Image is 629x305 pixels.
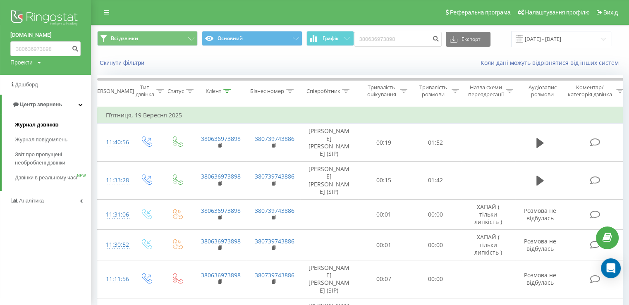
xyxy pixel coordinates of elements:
a: 380636973898 [201,237,241,245]
button: Всі дзвінки [97,31,198,46]
div: Клієнт [206,88,221,95]
td: [PERSON_NAME] [PERSON_NAME] (SIP) [300,260,358,298]
a: Журнал дзвінків [15,117,91,132]
button: Експорт [446,32,490,47]
a: [DOMAIN_NAME] [10,31,81,39]
div: Тривалість очікування [365,84,398,98]
td: [PERSON_NAME] [PERSON_NAME] (SIP) [300,124,358,162]
div: [PERSON_NAME] [92,88,134,95]
td: 00:15 [358,162,410,200]
div: Бізнес номер [250,88,284,95]
span: Вихід [603,9,618,16]
a: Дзвінки в реальному часіNEW [15,170,91,185]
td: 01:42 [410,162,462,200]
a: 380739743886 [255,172,294,180]
span: Журнал повідомлень [15,136,67,144]
button: Скинути фільтри [97,59,148,67]
span: Журнал дзвінків [15,121,59,129]
div: Статус [167,88,184,95]
a: Центр звернень [2,95,91,114]
div: 11:11:56 [106,271,122,287]
div: Проекти [10,58,33,67]
span: Розмова не відбулась [524,207,556,222]
span: Звіт про пропущені необроблені дзвінки [15,150,87,167]
a: Коли дані можуть відрізнятися вiд інших систем [481,59,623,67]
span: Розмова не відбулась [524,237,556,253]
input: Пошук за номером [354,32,442,47]
a: Звіт про пропущені необроблені дзвінки [15,147,91,170]
span: Дашборд [15,81,38,88]
div: 11:31:06 [106,207,122,223]
span: Аналiтика [19,198,44,204]
div: Співробітник [306,88,340,95]
span: Налаштування профілю [525,9,589,16]
td: ХАПАЙ ( тільки липкість ) [462,199,515,230]
div: Тривалість розмови [417,84,450,98]
button: Основний [202,31,302,46]
button: Графік [306,31,354,46]
div: Тип дзвінка [136,84,154,98]
span: Графік [323,36,339,41]
a: 380739743886 [255,135,294,143]
td: 00:07 [358,260,410,298]
span: Центр звернень [20,101,62,107]
td: 00:19 [358,124,410,162]
span: Всі дзвінки [111,35,138,42]
td: [PERSON_NAME] [PERSON_NAME] (SIP) [300,162,358,200]
td: 00:00 [410,260,462,298]
span: Дзвінки в реальному часі [15,174,77,182]
a: 380636973898 [201,207,241,214]
a: 380636973898 [201,172,241,180]
input: Пошук за номером [10,41,81,56]
div: 11:33:28 [106,172,122,188]
a: 380636973898 [201,135,241,143]
a: 380636973898 [201,271,241,279]
div: 11:30:52 [106,237,122,253]
td: 00:01 [358,230,410,260]
td: 00:01 [358,199,410,230]
td: 01:52 [410,124,462,162]
span: Розмова не відбулась [524,271,556,286]
div: Коментар/категорія дзвінка [566,84,614,98]
div: Аудіозапис розмови [522,84,562,98]
a: 380739743886 [255,207,294,214]
a: 380739743886 [255,271,294,279]
td: 00:00 [410,230,462,260]
a: 380739743886 [255,237,294,245]
a: Журнал повідомлень [15,132,91,147]
div: Open Intercom Messenger [601,258,621,278]
td: ХАПАЙ ( тільки липкість ) [462,230,515,260]
span: Реферальна програма [450,9,511,16]
div: Назва схеми переадресації [468,84,504,98]
td: 00:00 [410,199,462,230]
img: Ringostat logo [10,8,81,29]
td: П’ятниця, 19 Вересня 2025 [98,107,627,124]
div: 11:40:56 [106,134,122,150]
